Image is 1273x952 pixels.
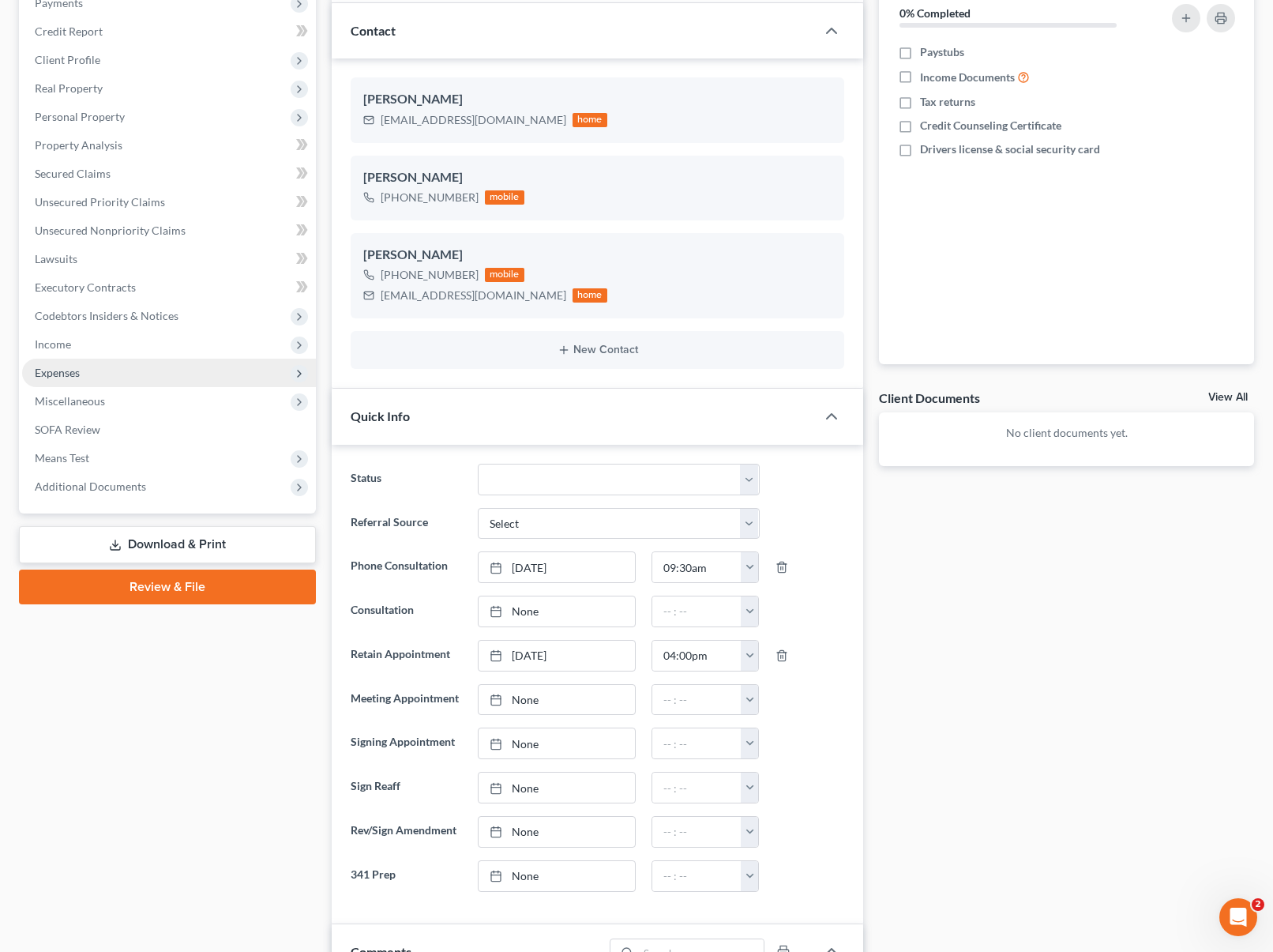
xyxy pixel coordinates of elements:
[485,268,524,282] div: mobile
[35,480,146,493] span: Additional Documents
[351,23,396,38] span: Contact
[35,110,125,123] span: Personal Property
[22,131,316,160] a: Property Analysis
[22,188,316,216] a: Unsecured Priority Claims
[22,160,316,188] a: Secured Claims
[35,366,80,379] span: Expenses
[343,551,470,583] label: Phone Consultation
[363,90,832,109] div: [PERSON_NAME]
[35,224,186,237] span: Unsecured Nonpriority Claims
[35,423,100,436] span: SOFA Review
[35,337,71,351] span: Income
[35,138,122,152] span: Property Analysis
[343,860,470,892] label: 341 Prep
[920,118,1061,134] span: Credit Counseling Certificate
[19,526,316,563] a: Download & Print
[652,728,742,758] input: -- : --
[343,816,470,848] label: Rev/Sign Amendment
[479,773,634,803] a: None
[1208,392,1248,403] a: View All
[363,246,832,265] div: [PERSON_NAME]
[35,195,165,209] span: Unsecured Priority Claims
[343,596,470,627] label: Consultation
[479,728,634,758] a: None
[652,596,742,627] input: -- : --
[573,288,607,303] div: home
[479,861,634,891] a: None
[35,394,105,408] span: Miscellaneous
[381,288,566,303] div: [EMAIL_ADDRESS][DOMAIN_NAME]
[573,113,607,127] div: home
[485,190,524,205] div: mobile
[652,773,742,803] input: -- : --
[363,168,832,187] div: [PERSON_NAME]
[19,570,316,604] a: Review & File
[22,416,316,444] a: SOFA Review
[892,425,1241,441] p: No client documents yet.
[22,216,316,245] a: Unsecured Nonpriority Claims
[363,344,832,356] button: New Contact
[652,685,742,715] input: -- : --
[35,24,103,38] span: Credit Report
[35,167,111,180] span: Secured Claims
[479,817,634,847] a: None
[920,70,1015,85] span: Income Documents
[479,596,634,627] a: None
[35,309,178,322] span: Codebtors Insiders & Notices
[920,141,1100,157] span: Drivers license & social security card
[381,112,566,128] div: [EMAIL_ADDRESS][DOMAIN_NAME]
[1219,898,1257,936] iframe: Intercom live chat
[22,245,316,273] a: Lawsuits
[879,389,980,406] div: Client Documents
[652,641,742,671] input: -- : --
[479,641,634,671] a: [DATE]
[652,552,742,582] input: -- : --
[920,44,964,60] span: Paystubs
[35,280,136,294] span: Executory Contracts
[652,817,742,847] input: -- : --
[343,772,470,803] label: Sign Reaff
[22,273,316,302] a: Executory Contracts
[35,81,103,95] span: Real Property
[381,190,479,205] div: [PHONE_NUMBER]
[343,640,470,672] label: Retain Appointment
[343,728,470,759] label: Signing Appointment
[479,685,634,715] a: None
[351,408,410,423] span: Quick Info
[343,508,470,540] label: Referral Source
[35,451,89,465] span: Means Test
[899,6,971,20] strong: 0% Completed
[35,53,100,66] span: Client Profile
[479,552,634,582] a: [DATE]
[1252,898,1264,911] span: 2
[652,861,742,891] input: -- : --
[35,252,77,265] span: Lawsuits
[920,94,975,110] span: Tax returns
[22,17,316,46] a: Credit Report
[381,267,479,283] div: [PHONE_NUMBER]
[343,684,470,716] label: Meeting Appointment
[343,464,470,495] label: Status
